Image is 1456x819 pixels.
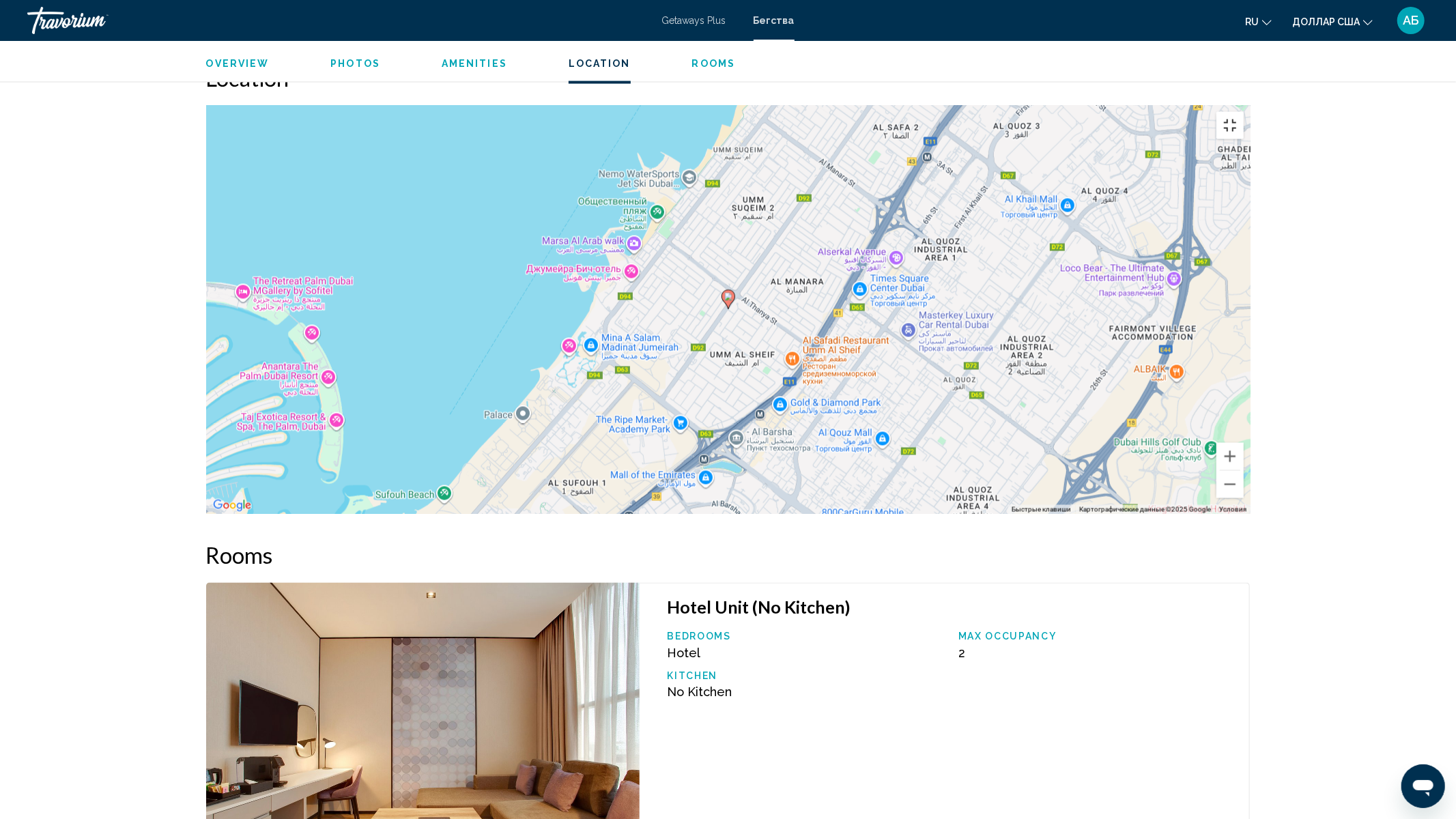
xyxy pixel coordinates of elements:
[1393,6,1429,35] button: Меню пользователя
[667,646,700,661] span: Hotel
[206,542,1251,569] h2: Rooms
[1245,16,1259,27] font: ru
[667,597,1236,618] h3: Hotel Unit (No Kitchen)
[692,58,736,69] span: Rooms
[1216,112,1244,139] button: Включить полноэкранный режим
[330,58,380,69] span: Photos
[206,57,270,70] button: Overview
[667,671,945,682] p: Kitchen
[1216,443,1244,470] button: Увеличить
[692,57,736,70] button: Rooms
[27,7,648,34] a: Травориум
[1216,471,1244,498] button: Уменьшить
[442,58,507,69] span: Amenities
[1079,506,1211,513] span: Картографические данные ©2025 Google
[958,631,1236,642] p: Max Occupancy
[442,57,507,70] button: Amenities
[1245,12,1272,31] button: Изменить язык
[754,15,795,26] a: Бегства
[1292,16,1360,27] font: доллар США
[662,15,726,26] a: Getaways Plus
[210,497,255,515] img: Google
[210,497,255,515] a: Открыть эту область в Google Картах (в новом окне)
[330,57,380,70] button: Photos
[1219,506,1246,513] a: Условия
[206,58,270,69] span: Overview
[667,631,945,642] p: Bedrooms
[1292,12,1373,31] button: Изменить валюту
[1403,13,1419,27] font: АБ
[569,58,631,69] span: Location
[569,57,631,70] button: Location
[1012,505,1071,515] button: Быстрые клавиши
[667,685,732,700] span: No Kitchen
[958,646,965,661] span: 2
[1401,764,1445,808] iframe: Кнопка запуска окна обмена сообщениями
